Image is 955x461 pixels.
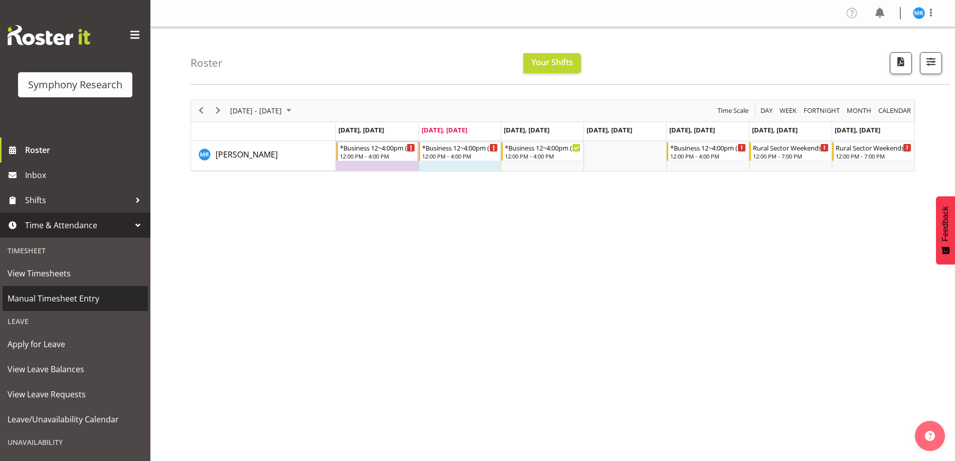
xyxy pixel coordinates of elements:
[227,100,297,121] div: September 22 - 28, 2025
[336,142,418,161] div: Michael Robinson"s event - *Business 12~4:00pm (mixed shift start times) Begin From Monday, Septe...
[8,266,143,281] span: View Timesheets
[670,152,746,160] div: 12:00 PM - 4:00 PM
[3,240,148,261] div: Timesheet
[779,104,798,117] span: Week
[836,152,911,160] div: 12:00 PM - 7:00 PM
[25,142,145,158] span: Roster
[25,218,130,233] span: Time & Attendance
[210,100,227,121] div: next period
[216,148,278,161] a: [PERSON_NAME]
[3,357,148,382] a: View Leave Balances
[8,291,143,306] span: Manual Timesheet Entry
[8,337,143,352] span: Apply for Leave
[890,52,912,74] button: Download a PDF of the roster according to the set date range.
[716,104,750,117] button: Time Scale
[505,152,581,160] div: 12:00 PM - 4:00 PM
[523,53,581,73] button: Your Shifts
[716,104,749,117] span: Time Scale
[338,125,384,134] span: [DATE], [DATE]
[778,104,799,117] button: Timeline Week
[501,142,583,161] div: Michael Robinson"s event - *Business 12~4:00pm (mixed shift start times) Begin From Wednesday, Se...
[3,332,148,357] a: Apply for Leave
[340,152,416,160] div: 12:00 PM - 4:00 PM
[505,142,581,152] div: *Business 12~4:00pm (mixed shift start times)
[759,104,774,117] span: Day
[191,141,336,171] td: Michael Robinson resource
[753,142,829,152] div: Rural Sector Weekends
[920,52,942,74] button: Filter Shifts
[25,168,145,183] span: Inbox
[936,196,955,264] button: Feedback - Show survey
[3,311,148,332] div: Leave
[752,125,798,134] span: [DATE], [DATE]
[190,100,915,172] div: Timeline Week of September 23, 2025
[212,104,225,117] button: Next
[8,412,143,427] span: Leave/Unavailability Calendar
[229,104,283,117] span: [DATE] - [DATE]
[835,125,880,134] span: [DATE], [DATE]
[419,142,500,161] div: Michael Robinson"s event - *Business 12~4:00pm (mixed shift start times) Begin From Tuesday, Sept...
[941,206,950,241] span: Feedback
[504,125,549,134] span: [DATE], [DATE]
[846,104,872,117] span: Month
[28,77,122,92] div: Symphony Research
[229,104,296,117] button: September 2025
[749,142,831,161] div: Michael Robinson"s event - Rural Sector Weekends Begin From Saturday, September 27, 2025 at 12:00...
[25,193,130,208] span: Shifts
[877,104,913,117] button: Month
[190,57,223,69] h4: Roster
[340,142,416,152] div: *Business 12~4:00pm (mixed shift start times)
[8,25,90,45] img: Rosterit website logo
[336,141,914,171] table: Timeline Week of September 23, 2025
[836,142,911,152] div: Rural Sector Weekends
[802,104,842,117] button: Fortnight
[3,286,148,311] a: Manual Timesheet Entry
[422,152,498,160] div: 12:00 PM - 4:00 PM
[531,57,573,68] span: Your Shifts
[8,362,143,377] span: View Leave Balances
[832,142,914,161] div: Michael Robinson"s event - Rural Sector Weekends Begin From Sunday, September 28, 2025 at 12:00:0...
[877,104,912,117] span: calendar
[422,142,498,152] div: *Business 12~4:00pm (mixed shift start times)
[216,149,278,160] span: [PERSON_NAME]
[587,125,632,134] span: [DATE], [DATE]
[3,432,148,452] div: Unavailability
[422,125,467,134] span: [DATE], [DATE]
[845,104,873,117] button: Timeline Month
[3,407,148,432] a: Leave/Unavailability Calendar
[753,152,829,160] div: 12:00 PM - 7:00 PM
[803,104,841,117] span: Fortnight
[759,104,775,117] button: Timeline Day
[913,7,925,19] img: michael-robinson11856.jpg
[3,382,148,407] a: View Leave Requests
[3,261,148,286] a: View Timesheets
[669,125,715,134] span: [DATE], [DATE]
[195,104,208,117] button: Previous
[925,431,935,441] img: help-xxl-2.png
[8,387,143,402] span: View Leave Requests
[193,100,210,121] div: previous period
[667,142,748,161] div: Michael Robinson"s event - *Business 12~4:00pm (mixed shift start times) Begin From Friday, Septe...
[670,142,746,152] div: *Business 12~4:00pm (mixed shift start times)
